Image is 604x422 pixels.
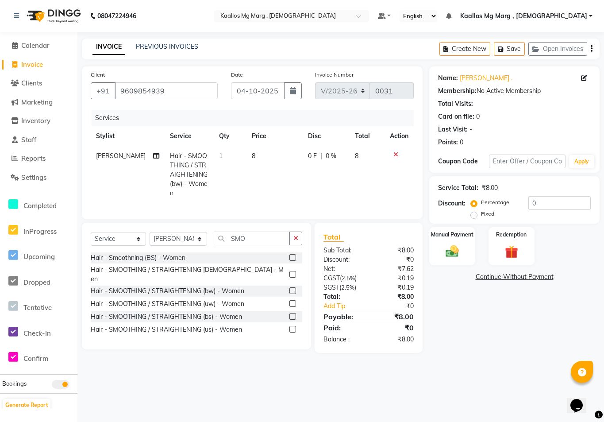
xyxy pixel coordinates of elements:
div: ₹8.00 [369,292,420,302]
th: Stylist [91,126,165,146]
span: | [320,151,322,161]
span: Completed [23,201,57,210]
div: ₹8.00 [369,311,420,322]
div: Total: [317,292,369,302]
div: Sub Total: [317,246,369,255]
span: 8 [355,152,358,160]
span: Reports [21,154,46,163]
span: Clients [21,79,42,87]
th: Service [165,126,214,146]
div: ₹0.19 [369,274,420,283]
div: - [469,125,472,134]
span: Hair - SMOOTHING / STRAIGHTENING (bw) - Women [170,152,208,197]
div: Hair - SMOOTHING / STRAIGHTENING (us) - Women [91,325,242,334]
div: ( ) [317,283,369,292]
button: Save [494,42,525,56]
span: Total [323,232,344,242]
div: Payable: [317,311,369,322]
a: Settings [2,173,75,183]
div: Hair - SMOOTHING / STRAIGHTENING (uw) - Women [91,299,244,309]
a: Continue Without Payment [431,272,598,282]
span: 1 [219,152,223,160]
a: Invoice [2,60,75,70]
div: Hair - SMOOTHING / STRAIGHTENING [DEMOGRAPHIC_DATA] - Men [91,265,286,284]
label: Redemption [496,231,527,239]
span: Bookings [2,380,27,387]
label: Client [91,71,105,79]
button: Create New [439,42,490,56]
div: Name: [438,74,458,83]
div: ₹0 [369,322,420,333]
span: [PERSON_NAME] [96,152,146,160]
th: Qty [214,126,246,146]
button: Apply [569,155,594,168]
span: Calendar [21,41,50,50]
div: Points: [438,138,458,147]
iframe: chat widget [567,387,595,413]
div: ₹0 [369,255,420,264]
label: Fixed [481,210,494,218]
label: Date [231,71,243,79]
span: Settings [21,173,46,182]
div: Discount: [317,255,369,264]
span: 0 % [326,151,336,161]
span: InProgress [23,227,57,236]
a: Marketing [2,97,75,108]
div: ₹8.00 [482,183,498,193]
img: logo [23,4,83,28]
a: Add Tip [317,302,377,311]
div: Hair - Smoothning (BS) - Women [91,253,185,263]
div: Balance : [317,335,369,344]
a: [PERSON_NAME] . [460,74,512,83]
button: Open Invoices [528,42,587,56]
span: Staff [21,136,36,144]
div: Hair - SMOOTHING / STRAIGHTENING (bw) - Women [91,286,244,296]
span: Dropped [23,278,50,286]
div: Coupon Code [438,157,489,166]
label: Manual Payment [431,231,473,239]
div: 0 [460,138,463,147]
th: Action [385,126,414,146]
span: 2.5% [341,284,354,291]
span: Marketing [21,98,53,106]
label: Invoice Number [315,71,354,79]
div: 0 [476,112,480,121]
span: Upcoming [23,252,55,261]
img: _gift.svg [501,244,522,260]
button: +91 [91,82,115,99]
div: ( ) [317,274,369,283]
div: ₹0.19 [369,283,420,292]
input: Search or Scan [214,232,290,245]
span: CGST [323,274,340,282]
span: Kaallos Mg Marg , [DEMOGRAPHIC_DATA] [460,12,587,21]
input: Enter Offer / Coupon Code [489,155,566,168]
div: Last Visit: [438,125,468,134]
span: Inventory [21,116,50,125]
th: Price [246,126,303,146]
div: ₹7.62 [369,264,420,274]
a: Staff [2,135,75,145]
div: No Active Membership [438,86,591,96]
span: 8 [252,152,255,160]
button: Generate Report [3,399,50,411]
div: Hair - SMOOTHING / STRAIGHTENING (bs) - Women [91,312,242,321]
div: Discount: [438,199,466,208]
div: ₹8.00 [369,246,420,255]
a: Calendar [2,41,75,51]
span: Confirm [23,354,48,363]
span: Tentative [23,303,52,312]
b: 08047224946 [97,4,136,28]
th: Disc [303,126,350,146]
span: 0 F [308,151,317,161]
input: Search by Name/Mobile/Email/Code [115,82,218,99]
div: Paid: [317,322,369,333]
a: Inventory [2,116,75,126]
span: Invoice [21,60,43,69]
div: Net: [317,264,369,274]
a: Reports [2,154,75,164]
div: Membership: [438,86,477,96]
div: ₹8.00 [369,335,420,344]
th: Total [350,126,385,146]
a: PREVIOUS INVOICES [136,43,198,50]
a: INVOICE [92,39,125,55]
